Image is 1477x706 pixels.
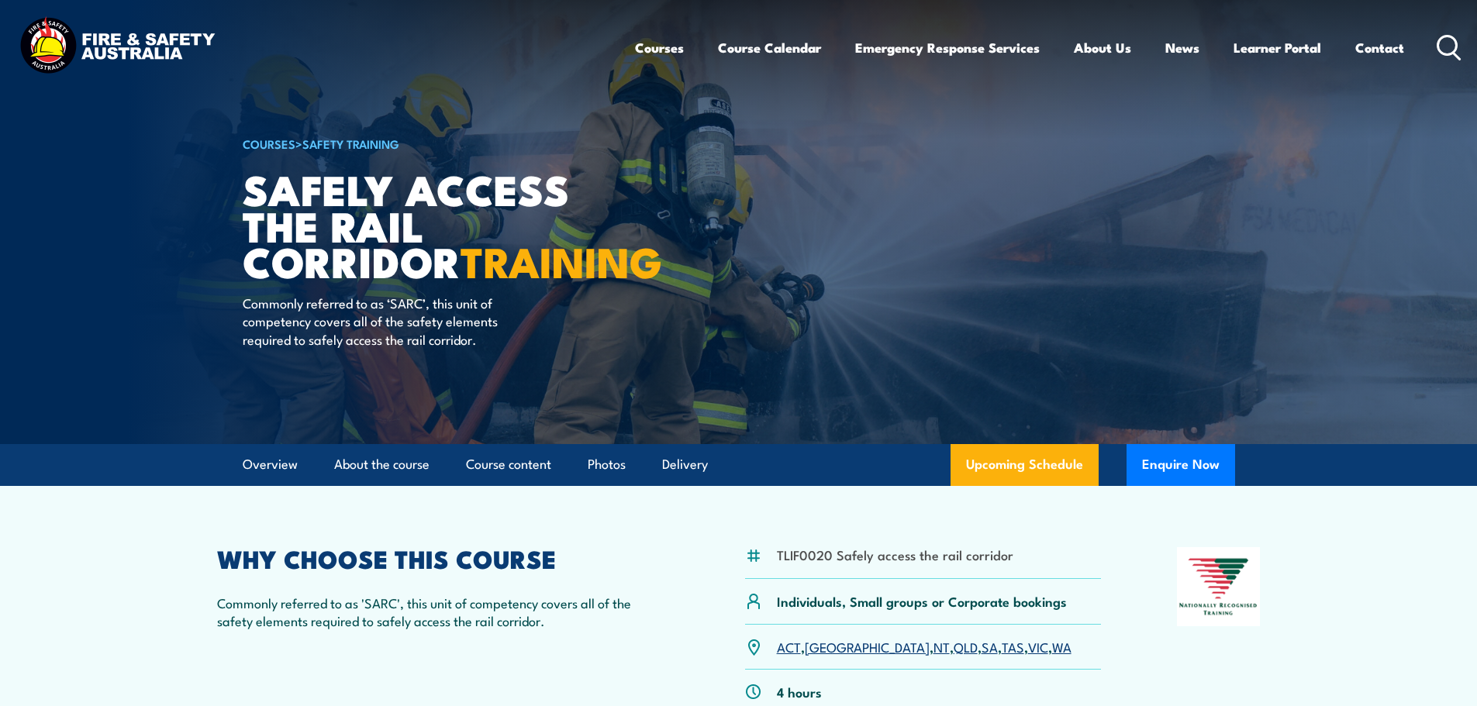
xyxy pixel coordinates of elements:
[1052,637,1072,656] a: WA
[777,546,1013,563] li: TLIF0020 Safely access the rail corridor
[217,547,670,569] h2: WHY CHOOSE THIS COURSE
[243,170,626,279] h1: Safely Access the Rail Corridor
[777,637,801,656] a: ACT
[334,444,430,485] a: About the course
[777,592,1067,610] p: Individuals, Small groups or Corporate bookings
[1234,27,1321,68] a: Learner Portal
[954,637,978,656] a: QLD
[777,683,822,701] p: 4 hours
[933,637,950,656] a: NT
[1074,27,1131,68] a: About Us
[217,594,670,630] p: Commonly referred to as 'SARC', this unit of competency covers all of the safety elements require...
[805,637,930,656] a: [GEOGRAPHIC_DATA]
[243,134,626,153] h6: >
[588,444,626,485] a: Photos
[1165,27,1199,68] a: News
[1355,27,1404,68] a: Contact
[466,444,551,485] a: Course content
[982,637,998,656] a: SA
[1028,637,1048,656] a: VIC
[461,228,662,292] strong: TRAINING
[1127,444,1235,486] button: Enquire Now
[302,135,399,152] a: Safety Training
[662,444,708,485] a: Delivery
[243,444,298,485] a: Overview
[855,27,1040,68] a: Emergency Response Services
[1002,637,1024,656] a: TAS
[951,444,1099,486] a: Upcoming Schedule
[243,294,526,348] p: Commonly referred to as ‘SARC’, this unit of competency covers all of the safety elements require...
[635,27,684,68] a: Courses
[718,27,821,68] a: Course Calendar
[243,135,295,152] a: COURSES
[777,638,1072,656] p: , , , , , , ,
[1177,547,1261,626] img: Nationally Recognised Training logo.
